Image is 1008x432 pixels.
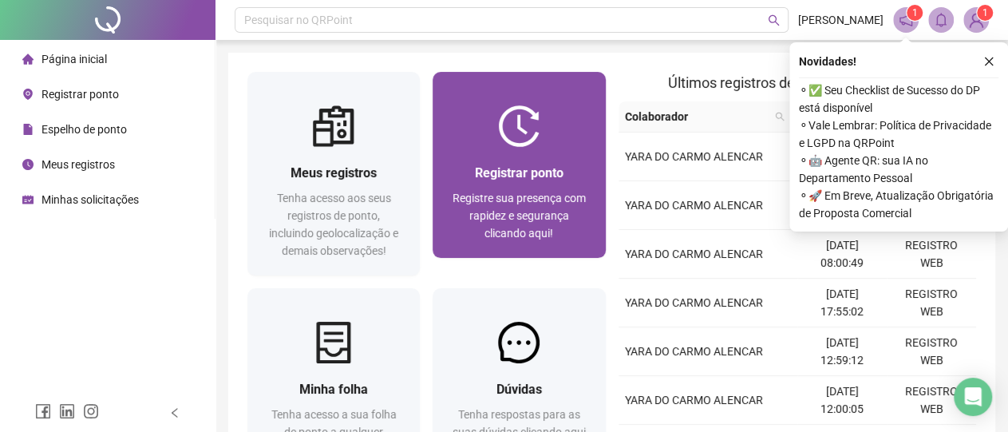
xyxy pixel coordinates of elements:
[22,89,34,100] span: environment
[797,279,887,327] td: [DATE] 17:55:02
[799,187,998,222] span: ⚬ 🚀 Em Breve, Atualização Obrigatória de Proposta Comercial
[907,5,923,21] sup: 1
[799,117,998,152] span: ⚬ Vale Lembrar: Política de Privacidade e LGPD na QRPoint
[668,74,926,91] span: Últimos registros de ponto sincronizados
[772,105,788,129] span: search
[799,81,998,117] span: ⚬ ✅ Seu Checklist de Sucesso do DP está disponível
[625,296,763,309] span: YARA DO CARMO ALENCAR
[269,192,398,257] span: Tenha acesso aos seus registros de ponto, incluindo geolocalização e demais observações!
[799,152,998,187] span: ⚬ 🤖 Agente QR: sua IA no Departamento Pessoal
[42,88,119,101] span: Registrar ponto
[912,7,918,18] span: 1
[797,230,887,279] td: [DATE] 08:00:49
[59,403,75,419] span: linkedin
[797,376,887,425] td: [DATE] 12:00:05
[433,72,605,258] a: Registrar pontoRegistre sua presença com rapidez e segurança clicando aqui!
[887,327,976,376] td: REGISTRO WEB
[42,123,127,136] span: Espelho de ponto
[625,199,763,212] span: YARA DO CARMO ALENCAR
[83,403,99,419] span: instagram
[977,5,993,21] sup: Atualize o seu contato no menu Meus Dados
[797,327,887,376] td: [DATE] 12:59:12
[625,150,763,163] span: YARA DO CARMO ALENCAR
[982,7,988,18] span: 1
[625,345,763,358] span: YARA DO CARMO ALENCAR
[496,382,542,397] span: Dúvidas
[954,378,992,416] div: Open Intercom Messenger
[291,165,377,180] span: Meus registros
[42,53,107,65] span: Página inicial
[35,403,51,419] span: facebook
[22,124,34,135] span: file
[22,54,34,65] span: home
[934,13,948,27] span: bell
[799,53,856,70] span: Novidades !
[22,159,34,170] span: clock-circle
[453,192,586,240] span: Registre sua presença com rapidez e segurança clicando aqui!
[887,376,976,425] td: REGISTRO WEB
[964,8,988,32] img: 87944
[299,382,368,397] span: Minha folha
[42,193,139,206] span: Minhas solicitações
[625,108,769,125] span: Colaborador
[625,394,763,406] span: YARA DO CARMO ALENCAR
[798,11,883,29] span: [PERSON_NAME]
[247,72,420,275] a: Meus registrosTenha acesso aos seus registros de ponto, incluindo geolocalização e demais observa...
[42,158,115,171] span: Meus registros
[775,112,785,121] span: search
[983,56,994,67] span: close
[169,407,180,418] span: left
[899,13,913,27] span: notification
[887,279,976,327] td: REGISTRO WEB
[768,14,780,26] span: search
[475,165,563,180] span: Registrar ponto
[625,248,763,260] span: YARA DO CARMO ALENCAR
[22,194,34,205] span: schedule
[887,230,976,279] td: REGISTRO WEB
